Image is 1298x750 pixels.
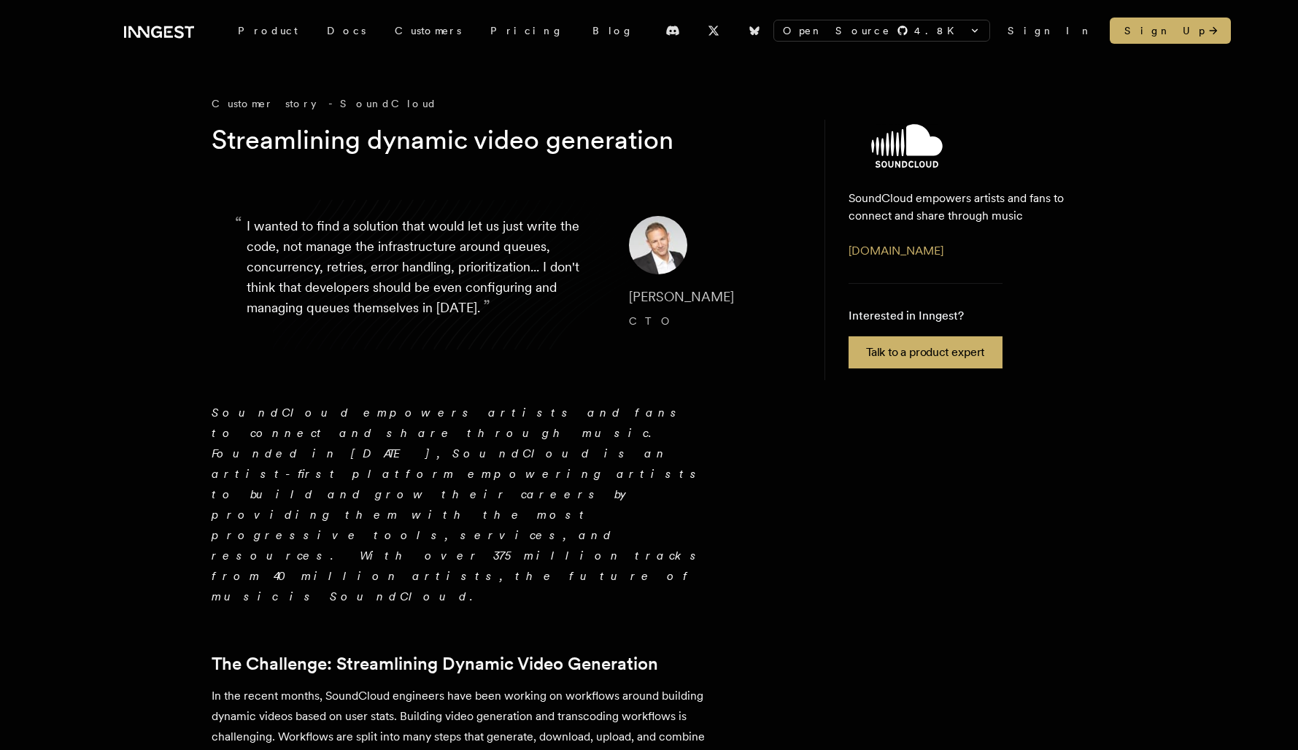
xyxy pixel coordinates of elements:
p: I wanted to find a solution that would let us just write the code, not manage the infrastructure ... [247,216,606,333]
a: The Challenge: Streamlining Dynamic Video Generation [212,654,658,674]
a: Blog [578,18,648,44]
a: Talk to a product expert [849,336,1003,368]
img: Image of Matthew Drooker [629,216,687,274]
a: [DOMAIN_NAME] [849,244,943,258]
em: SoundCloud empowers artists and fans to connect and share through music. Founded in [DATE], Sound... [212,406,704,603]
span: CTO [629,315,677,327]
span: [PERSON_NAME] [629,289,734,304]
p: SoundCloud empowers artists and fans to connect and share through music [849,190,1064,225]
div: Product [223,18,312,44]
span: Open Source [783,23,891,38]
span: ” [483,295,490,317]
a: Sign In [1008,23,1092,38]
span: 4.8 K [914,23,963,38]
h1: Streamlining dynamic video generation [212,123,772,158]
p: Interested in Inngest? [849,307,1003,325]
a: Discord [657,19,689,42]
a: Sign Up [1110,18,1231,44]
a: Customers [380,18,476,44]
div: Customer story - SoundCloud [212,96,795,111]
span: “ [235,219,242,228]
a: Pricing [476,18,578,44]
a: Bluesky [738,19,770,42]
a: X [698,19,730,42]
img: SoundCloud's logo [819,124,994,168]
a: Docs [312,18,380,44]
